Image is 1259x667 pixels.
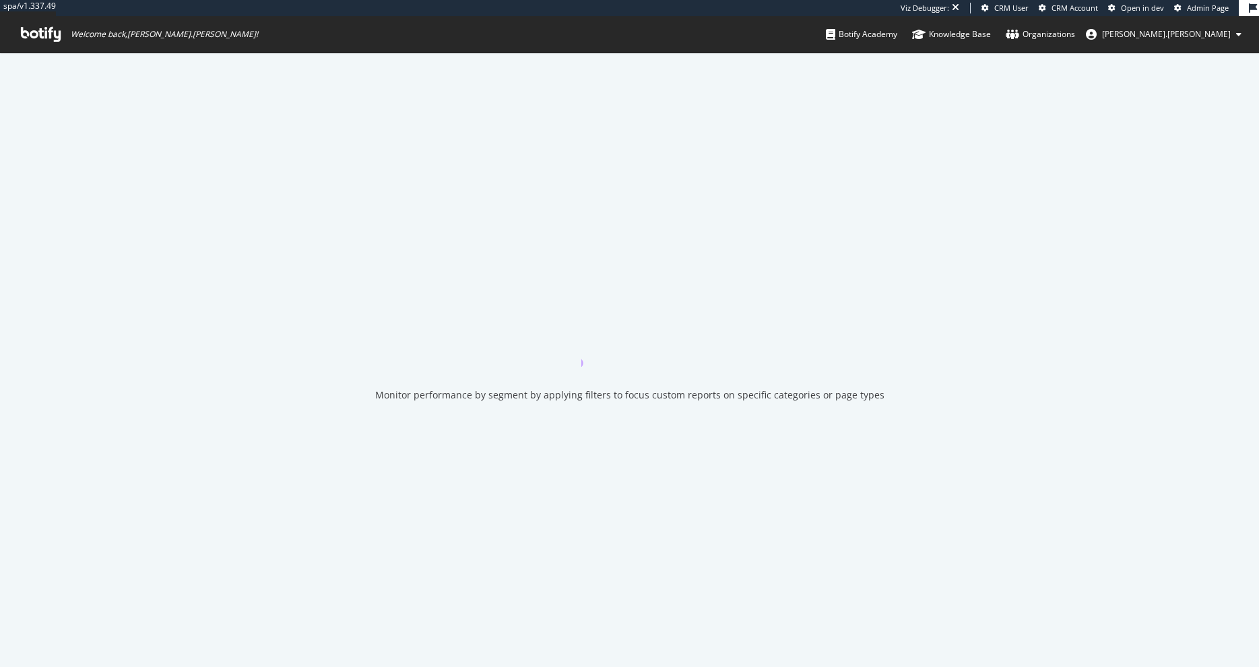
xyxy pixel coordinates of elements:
a: Open in dev [1108,3,1164,13]
div: Botify Academy [826,28,897,41]
span: CRM Account [1052,3,1098,13]
div: Monitor performance by segment by applying filters to focus custom reports on specific categories... [375,388,884,402]
div: animation [581,318,678,367]
span: Welcome back, [PERSON_NAME].[PERSON_NAME] ! [71,29,258,40]
a: Knowledge Base [912,16,991,52]
span: Admin Page [1187,3,1229,13]
button: [PERSON_NAME].[PERSON_NAME] [1075,24,1252,45]
div: Knowledge Base [912,28,991,41]
span: Open in dev [1121,3,1164,13]
div: Viz Debugger: [901,3,949,13]
span: ryan.flanagan [1102,28,1231,40]
a: CRM User [981,3,1029,13]
div: Organizations [1006,28,1075,41]
a: CRM Account [1039,3,1098,13]
a: Admin Page [1174,3,1229,13]
span: CRM User [994,3,1029,13]
a: Botify Academy [826,16,897,52]
a: Organizations [1006,16,1075,52]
